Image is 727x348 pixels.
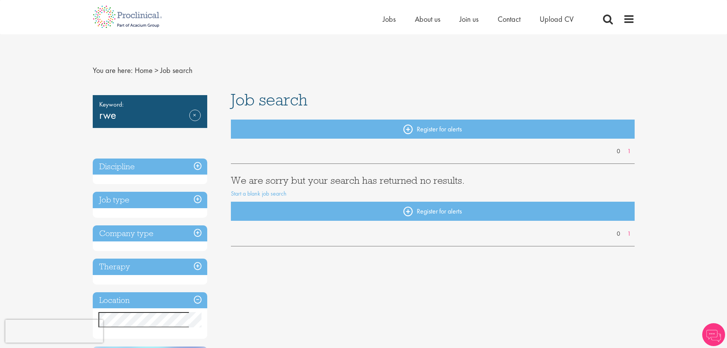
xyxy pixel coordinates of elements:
[189,110,201,132] a: Remove
[231,89,308,110] span: Job search
[613,147,624,156] a: 0
[231,189,287,197] a: Start a blank job search
[5,320,103,343] iframe: reCAPTCHA
[99,99,201,110] span: Keyword:
[160,65,192,75] span: Job search
[624,230,635,238] a: 1
[93,192,207,208] h3: Job type
[135,65,153,75] a: breadcrumb link
[498,14,521,24] a: Contact
[383,14,396,24] a: Jobs
[613,230,624,238] a: 0
[93,65,133,75] span: You are here:
[415,14,440,24] a: About us
[540,14,574,24] a: Upload CV
[93,95,207,128] div: rwe
[93,259,207,275] h3: Therapy
[93,159,207,175] h3: Discipline
[93,225,207,242] h3: Company type
[231,175,635,185] h3: We are sorry but your search has returned no results.
[702,323,725,346] img: Chatbot
[231,120,635,139] a: Register for alerts
[624,147,635,156] a: 1
[93,292,207,309] h3: Location
[231,202,635,221] a: Register for alerts
[155,65,158,75] span: >
[459,14,479,24] a: Join us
